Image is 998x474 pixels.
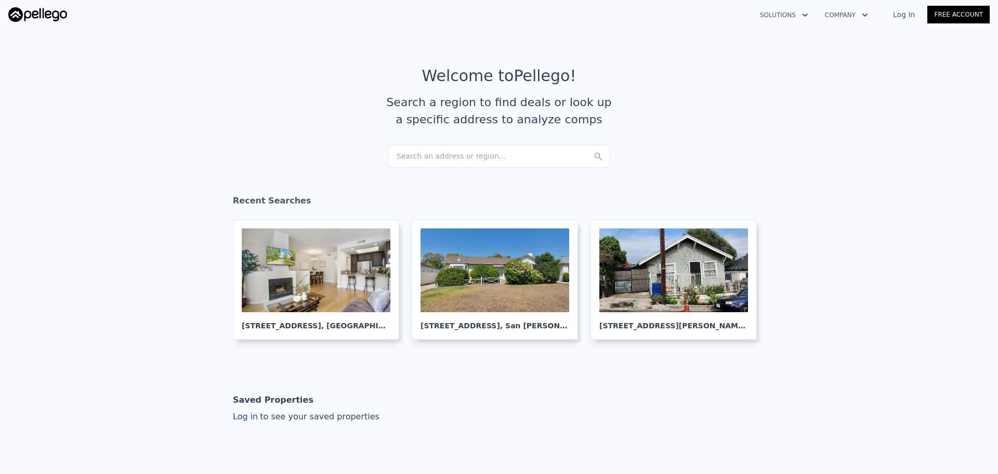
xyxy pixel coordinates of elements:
span: to see your saved properties [258,412,379,421]
div: Welcome to Pellego ! [422,67,576,85]
button: Company [817,6,876,24]
div: [STREET_ADDRESS] , San [PERSON_NAME] [421,312,569,331]
div: [STREET_ADDRESS][PERSON_NAME] , [GEOGRAPHIC_DATA] [599,312,748,331]
div: Log in [233,411,379,423]
img: Pellego [8,7,67,22]
div: Search a region to find deals or look up a specific address to analyze comps [383,94,615,128]
a: [STREET_ADDRESS], San [PERSON_NAME] [412,220,586,340]
a: [STREET_ADDRESS], [GEOGRAPHIC_DATA] [233,220,408,340]
div: [STREET_ADDRESS] , [GEOGRAPHIC_DATA] [242,312,390,331]
div: Recent Searches [233,186,765,220]
div: Search an address or region... [388,145,610,168]
a: [STREET_ADDRESS][PERSON_NAME], [GEOGRAPHIC_DATA] [590,220,765,340]
a: Free Account [927,6,990,23]
button: Solutions [752,6,817,24]
div: Saved Properties [233,390,313,411]
a: Log In [881,9,927,20]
